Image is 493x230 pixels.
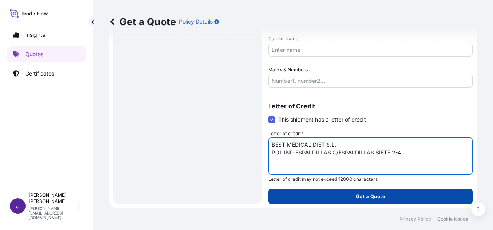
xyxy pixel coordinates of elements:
[7,46,86,62] a: Quotes
[29,206,77,220] p: [PERSON_NAME][EMAIL_ADDRESS][DOMAIN_NAME]
[268,189,473,204] button: Get a Quote
[278,116,366,124] span: This shipment has a letter of credit
[399,216,431,222] a: Privacy Policy
[16,202,20,210] span: J
[25,70,54,77] p: Certificates
[268,130,304,137] label: Letter of credit
[29,192,77,204] p: [PERSON_NAME] [PERSON_NAME]
[268,66,308,74] label: Marks & Numbers
[7,27,86,43] a: Insights
[268,43,473,57] input: Enter name
[25,31,45,39] p: Insights
[179,18,213,26] p: Policy Details
[356,192,385,200] p: Get a Quote
[109,15,176,28] p: Get a Quote
[268,103,473,109] p: Letter of Credit
[25,50,43,58] p: Quotes
[7,66,86,81] a: Certificates
[268,176,473,182] p: Letter of credit may not exceed 12000 characters
[268,74,473,88] input: Number1, number2,...
[437,216,468,222] a: Cookie Notice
